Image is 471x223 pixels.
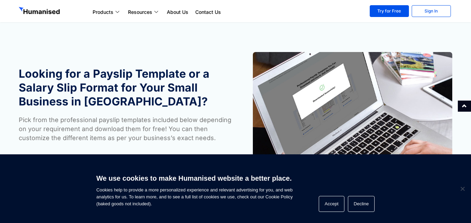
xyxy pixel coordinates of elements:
[19,115,232,143] p: Pick from the professional payslip templates included below depending on your requirement and dow...
[459,185,466,192] span: Decline
[19,67,232,109] h1: Looking for a Payslip Template or a Salary Slip Format for Your Small Business in [GEOGRAPHIC_DATA]?
[19,7,61,16] img: GetHumanised Logo
[96,173,293,183] h6: We use cookies to make Humanised website a better place.
[125,8,163,16] a: Resources
[370,5,409,17] a: Try for Free
[192,8,224,16] a: Contact Us
[96,170,293,207] span: Cookies help to provide a more personalized experience and relevant advertising for you, and web ...
[89,8,125,16] a: Products
[412,5,451,17] a: Sign In
[163,8,192,16] a: About Us
[319,196,344,212] button: Accept
[348,196,375,212] button: Decline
